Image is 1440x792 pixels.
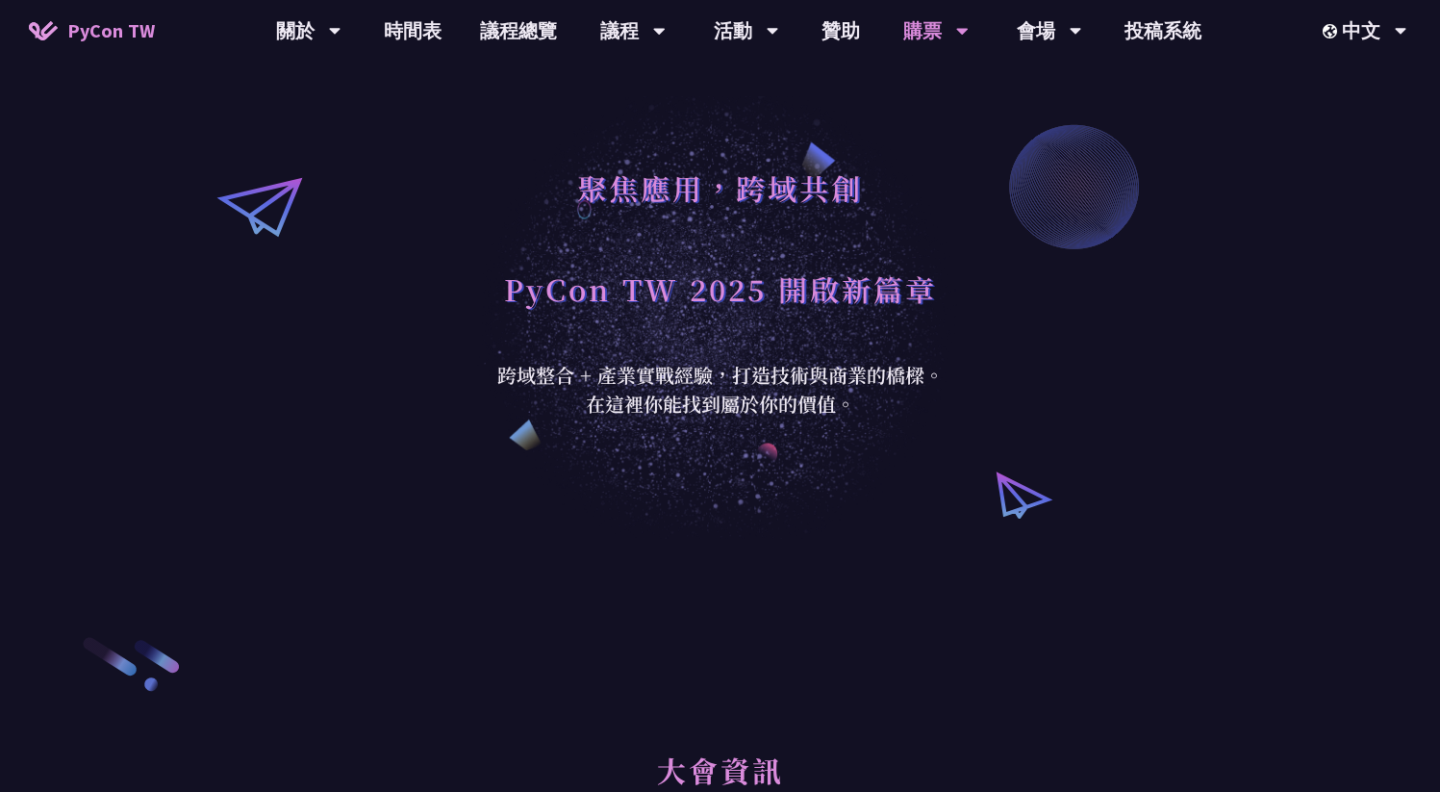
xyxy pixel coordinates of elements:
[577,159,863,217] h1: 聚焦應用，跨域共創
[485,361,956,419] div: 跨域整合 + 產業實戰經驗，打造技術與商業的橋樑。 在這裡你能找到屬於你的價值。
[504,260,937,318] h1: PyCon TW 2025 開啟新篇章
[1323,24,1342,38] img: Locale Icon
[67,16,155,45] span: PyCon TW
[10,7,174,55] a: PyCon TW
[29,21,58,40] img: Home icon of PyCon TW 2025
